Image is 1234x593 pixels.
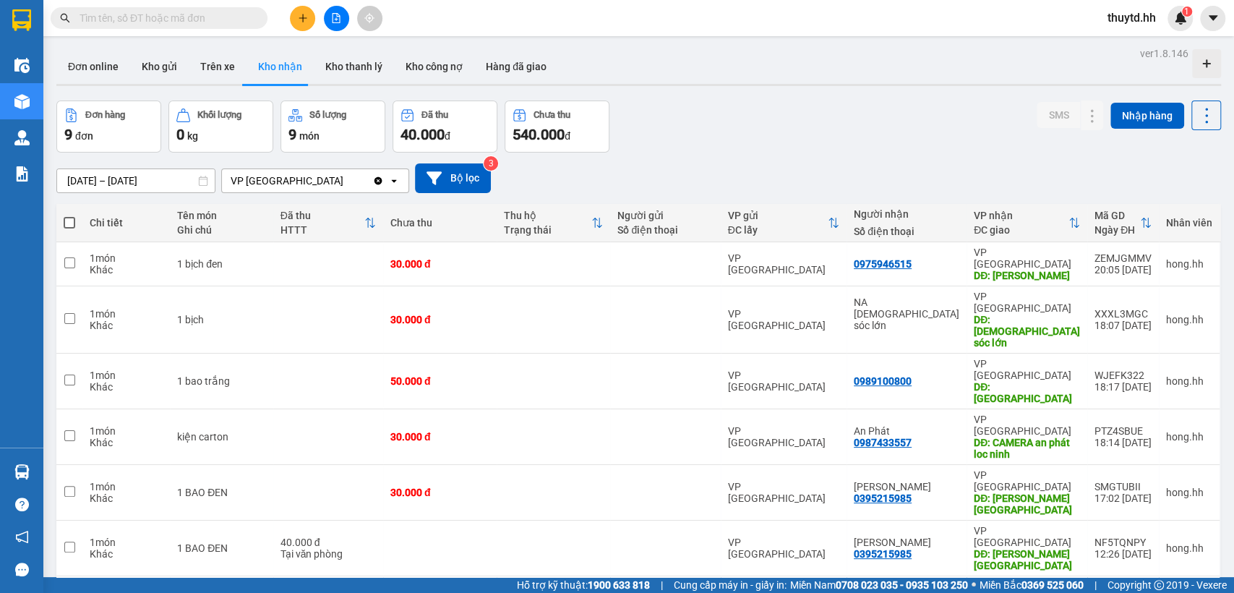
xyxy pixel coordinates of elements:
div: ver 1.8.146 [1140,46,1188,61]
div: Trạng thái [504,224,591,236]
span: ⚪️ [972,582,976,588]
div: Dung Phạm [854,537,959,548]
span: 9 [64,126,72,143]
div: hong.hh [1166,314,1212,325]
span: Hỗ trợ kỹ thuật: [517,577,650,593]
img: warehouse-icon [14,130,30,145]
div: hong.hh [1166,487,1212,498]
input: Select a date range. [57,169,215,192]
div: WJEFK322 [1094,370,1152,381]
span: question-circle [15,498,29,511]
div: Khác [90,437,163,448]
div: Người gửi [617,210,713,221]
div: SMGTUBII [1094,481,1152,492]
div: 30.000 đ [390,258,489,270]
strong: 0369 525 060 [1021,579,1084,591]
div: 30.000 đ [390,487,489,498]
div: Khác [90,381,163,393]
button: Khối lượng0kg [168,101,273,153]
div: 1 món [90,425,163,437]
div: Đã thu [280,210,364,221]
div: VP [GEOGRAPHIC_DATA] [974,525,1080,548]
span: đơn [75,130,93,142]
span: copyright [1154,580,1164,590]
span: | [1094,577,1097,593]
div: VP [GEOGRAPHIC_DATA] [728,537,839,560]
div: 0395215985 [854,548,912,560]
th: Toggle SortBy [497,204,610,242]
div: NF5TQNPY [1094,537,1152,548]
span: Miền Bắc [980,577,1084,593]
div: 1 món [90,370,163,381]
div: Ghi chú [177,224,265,236]
button: Bộ lọc [415,163,491,193]
div: Người nhận [854,208,959,220]
span: | [661,577,663,593]
div: Số lượng [309,110,346,120]
span: plus [298,13,308,23]
button: Trên xe [189,49,247,84]
button: Đã thu40.000đ [393,101,497,153]
button: Kho thanh lý [314,49,394,84]
div: VP nhận [974,210,1068,221]
div: 0975946515 [854,258,912,270]
button: Chưa thu540.000đ [505,101,609,153]
button: Đơn hàng9đơn [56,101,161,153]
div: Dung Phạm [854,481,959,492]
div: Chưa thu [534,110,570,120]
img: warehouse-icon [14,58,30,73]
div: 1 món [90,481,163,492]
button: Đơn online [56,49,130,84]
div: Thu hộ [504,210,591,221]
div: VP [GEOGRAPHIC_DATA] [974,469,1080,492]
img: solution-icon [14,166,30,182]
div: Khác [90,548,163,560]
div: Chưa thu [390,217,489,229]
div: Tên món [177,210,265,221]
button: file-add [324,6,349,31]
div: hong.hh [1166,258,1212,270]
span: aim [364,13,374,23]
svg: open [388,175,400,187]
button: Nhập hàng [1110,103,1184,129]
button: caret-down [1200,6,1225,31]
input: Tìm tên, số ĐT hoặc mã đơn [80,10,250,26]
div: 1 món [90,308,163,320]
div: Đơn hàng [85,110,125,120]
div: DĐ: GARA XUÂN KHÁNH LỘC HƯNG [974,548,1080,571]
div: VP [GEOGRAPHIC_DATA] [974,414,1080,437]
div: ĐC giao [974,224,1068,236]
span: 0 [176,126,184,143]
div: DĐ: CAMERA an phát loc ninh [974,437,1080,460]
div: XXXL3MGC [1094,308,1152,320]
button: Hàng đã giao [474,49,558,84]
div: 1 BAO ĐEN [177,542,265,554]
div: Chi tiết [90,217,163,229]
span: 540.000 [513,126,565,143]
th: Toggle SortBy [967,204,1087,242]
span: Miền Nam [790,577,968,593]
div: hong.hh [1166,431,1212,443]
div: 0987433557 [854,437,912,448]
div: VP [GEOGRAPHIC_DATA] [728,481,839,504]
div: kiện carton [177,431,265,443]
div: Tại văn phòng [280,548,376,560]
div: Khác [90,320,163,331]
button: SMS [1037,102,1080,128]
div: 1 bịch đen [177,258,265,270]
button: Kho công nợ [394,49,474,84]
span: đ [565,130,570,142]
div: 1 bịch [177,314,265,325]
div: VP gửi [728,210,828,221]
div: 17:02 [DATE] [1094,492,1152,504]
span: Cung cấp máy in - giấy in: [674,577,787,593]
div: VP [GEOGRAPHIC_DATA] [231,174,343,188]
div: 0395215985 [854,492,912,504]
div: Mã GD [1094,210,1140,221]
img: logo-vxr [12,9,31,31]
div: HTTT [280,224,364,236]
div: VP [GEOGRAPHIC_DATA] [728,370,839,393]
div: VP [GEOGRAPHIC_DATA] [728,252,839,276]
span: 9 [288,126,296,143]
span: kg [187,130,198,142]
